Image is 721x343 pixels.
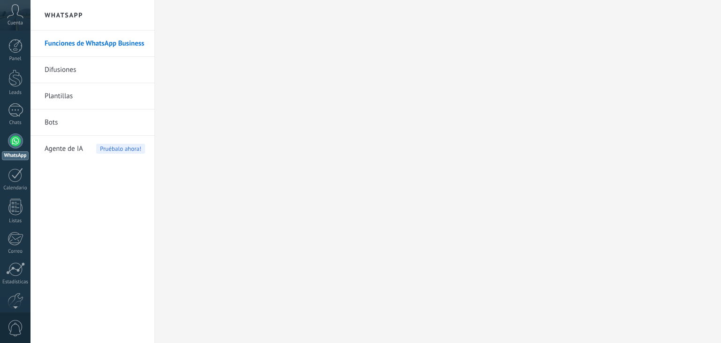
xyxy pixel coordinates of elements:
div: Estadísticas [2,279,29,285]
a: Difusiones [45,57,145,83]
a: Bots [45,109,145,136]
div: WhatsApp [2,151,29,160]
a: Agente de IAPruébalo ahora! [45,136,145,162]
span: Cuenta [8,20,23,26]
div: Leads [2,90,29,96]
li: Difusiones [31,57,154,83]
li: Bots [31,109,154,136]
div: Correo [2,249,29,255]
a: Funciones de WhatsApp Business [45,31,145,57]
li: Plantillas [31,83,154,109]
div: Panel [2,56,29,62]
a: Plantillas [45,83,145,109]
li: Funciones de WhatsApp Business [31,31,154,57]
div: Chats [2,120,29,126]
div: Listas [2,218,29,224]
span: Agente de IA [45,136,83,162]
li: Agente de IA [31,136,154,162]
div: Calendario [2,185,29,191]
span: Pruébalo ahora! [96,144,145,154]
